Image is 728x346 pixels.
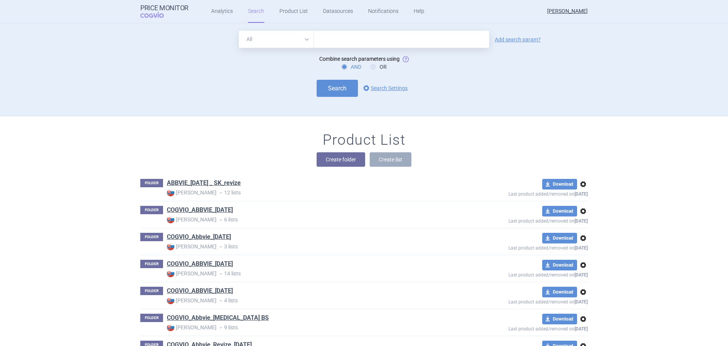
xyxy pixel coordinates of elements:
p: Last product added/removed on [453,243,588,251]
strong: [PERSON_NAME] [167,324,217,331]
p: Last product added/removed on [453,216,588,224]
button: Create folder [317,152,365,167]
strong: [PERSON_NAME] [167,189,217,196]
a: Add search param? [495,37,541,42]
span: COGVIO [140,12,174,18]
p: FOLDER [140,260,163,268]
p: Last product added/removed on [453,297,588,305]
i: • [217,324,224,332]
strong: [PERSON_NAME] [167,216,217,223]
strong: [PERSON_NAME] [167,297,217,304]
i: • [217,216,224,224]
span: Combine search parameters using [319,56,400,62]
h1: COGVIO_ABBVIE_26.10.2021 [167,260,233,270]
a: COGVIO_Abbvie_[DATE] [167,233,231,241]
p: FOLDER [140,233,163,241]
button: Download [542,179,577,190]
label: AND [342,63,361,71]
img: SK [167,216,174,223]
i: • [217,270,224,278]
strong: [DATE] [574,272,588,278]
h1: COGVIO_ABBVIE_24.3.2021 [167,206,233,216]
button: Download [542,287,577,297]
h1: Product List [323,131,405,149]
p: FOLDER [140,179,163,187]
strong: [DATE] [574,326,588,332]
button: Download [542,314,577,324]
button: Create list [370,152,411,167]
a: ABBVIE_[DATE] _ SK_revize [167,179,241,187]
p: 14 lists [167,270,453,278]
img: SK [167,297,174,304]
img: SK [167,270,174,277]
strong: [DATE] [574,245,588,251]
i: • [217,297,224,305]
img: SK [167,243,174,250]
h1: COGVIO_ABBVIE_29.3.2021 [167,287,233,297]
p: Last product added/removed on [453,270,588,278]
img: SK [167,324,174,331]
strong: [DATE] [574,191,588,197]
strong: [DATE] [574,218,588,224]
p: Last product added/removed on [453,190,588,197]
h1: COGVIO_Abbvie_Adalimumab BS [167,314,269,324]
a: Search Settings [362,84,408,93]
a: COGVIO_Abbvie_[MEDICAL_DATA] BS [167,314,269,322]
strong: [DATE] [574,299,588,305]
a: COGVIO_ABBVIE_[DATE] [167,206,233,214]
label: OR [370,63,387,71]
h1: ABBVIE_21.03.2025 _ SK_revize [167,179,241,189]
a: Price MonitorCOGVIO [140,4,188,19]
button: Download [542,206,577,216]
strong: [PERSON_NAME] [167,243,217,250]
strong: Price Monitor [140,4,188,12]
p: 9 lists [167,324,453,332]
a: COGVIO_ABBVIE_[DATE] [167,260,233,268]
a: COGVIO_ABBVIE_[DATE] [167,287,233,295]
button: Download [542,260,577,270]
button: Download [542,233,577,243]
p: FOLDER [140,314,163,322]
img: SK [167,189,174,196]
p: 12 lists [167,189,453,197]
i: • [217,243,224,251]
button: Search [317,80,358,97]
p: 6 lists [167,216,453,224]
strong: [PERSON_NAME] [167,270,217,277]
h1: COGVIO_Abbvie_24.8.2021 [167,233,231,243]
p: FOLDER [140,206,163,214]
p: FOLDER [140,287,163,295]
p: Last product added/removed on [453,324,588,332]
p: 3 lists [167,243,453,251]
i: • [217,189,224,197]
p: 4 lists [167,297,453,305]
